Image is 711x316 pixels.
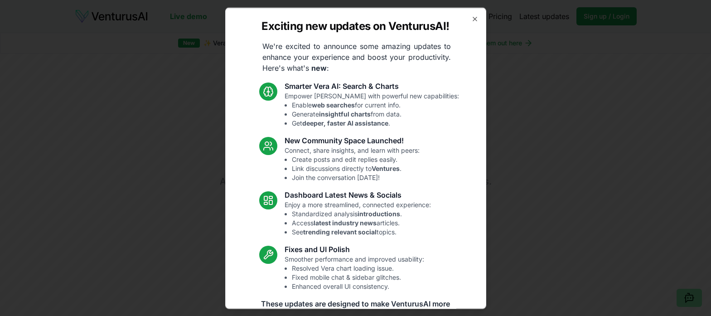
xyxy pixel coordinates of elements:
strong: trending relevant social [303,228,377,235]
li: Join the conversation [DATE]! [292,173,420,182]
strong: insightful charts [319,110,371,117]
li: Access articles. [292,218,431,227]
li: Get . [292,118,459,127]
h2: Exciting new updates on VenturusAI! [261,19,449,33]
strong: new [311,63,327,72]
li: Generate from data. [292,109,459,118]
strong: deeper, faster AI assistance [302,119,388,126]
h3: Fixes and UI Polish [285,243,424,254]
strong: web searches [312,101,355,108]
li: See topics. [292,227,431,236]
strong: introductions [358,209,400,217]
p: Smoother performance and improved usability: [285,254,424,291]
li: Link discussions directly to . [292,164,420,173]
p: Connect, share insights, and learn with peers: [285,146,420,182]
h3: New Community Space Launched! [285,135,420,146]
li: Enable for current info. [292,100,459,109]
p: We're excited to announce some amazing updates to enhance your experience and boost your producti... [255,40,458,73]
p: Enjoy a more streamlined, connected experience: [285,200,431,236]
li: Resolved Vera chart loading issue. [292,263,424,272]
h3: Smarter Vera AI: Search & Charts [285,80,459,91]
li: Standardized analysis . [292,209,431,218]
li: Create posts and edit replies easily. [292,155,420,164]
h3: Dashboard Latest News & Socials [285,189,431,200]
strong: latest industry news [314,219,377,226]
li: Enhanced overall UI consistency. [292,282,424,291]
strong: Ventures [372,164,400,172]
li: Fixed mobile chat & sidebar glitches. [292,272,424,282]
p: Empower [PERSON_NAME] with powerful new capabilities: [285,91,459,127]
